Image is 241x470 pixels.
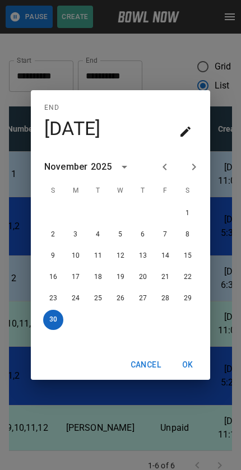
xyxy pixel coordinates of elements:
button: Nov 23, 2025 [43,288,63,309]
button: Nov 24, 2025 [66,288,86,309]
button: Next month [184,157,203,176]
button: Nov 17, 2025 [66,267,86,287]
span: S [178,180,198,202]
button: Nov 26, 2025 [110,288,131,309]
button: Nov 19, 2025 [110,267,131,287]
button: Nov 8, 2025 [178,225,198,245]
button: Nov 13, 2025 [133,246,153,266]
button: calendar view is open, switch to year view [115,157,134,176]
button: Nov 25, 2025 [88,288,108,309]
button: Nov 7, 2025 [155,225,175,245]
button: Nov 29, 2025 [178,288,198,309]
span: F [155,180,175,202]
button: Nov 16, 2025 [43,267,63,287]
button: Nov 1, 2025 [178,203,198,224]
span: S [43,180,63,202]
button: Nov 9, 2025 [43,246,63,266]
div: 2025 [91,160,112,174]
button: Nov 20, 2025 [133,267,153,287]
button: Nov 30, 2025 [43,310,63,330]
span: T [133,180,153,202]
button: Nov 27, 2025 [133,288,153,309]
button: Nov 11, 2025 [88,246,108,266]
button: Previous month [155,157,174,176]
div: November [44,160,87,174]
button: Nov 4, 2025 [88,225,108,245]
button: Nov 5, 2025 [110,225,131,245]
button: Nov 6, 2025 [133,225,153,245]
span: End [44,99,59,117]
button: calendar view is open, go to text input view [174,120,197,143]
button: Nov 3, 2025 [66,225,86,245]
span: W [110,180,131,202]
button: Nov 21, 2025 [155,267,175,287]
span: T [88,180,108,202]
button: Nov 22, 2025 [178,267,198,287]
button: Nov 28, 2025 [155,288,175,309]
button: Nov 10, 2025 [66,246,86,266]
button: Cancel [126,355,165,375]
button: Nov 14, 2025 [155,246,175,266]
button: Nov 12, 2025 [110,246,131,266]
button: Nov 18, 2025 [88,267,108,287]
button: Nov 15, 2025 [178,246,198,266]
button: OK [170,355,206,375]
span: M [66,180,86,202]
button: Nov 2, 2025 [43,225,63,245]
h4: [DATE] [44,117,101,141]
